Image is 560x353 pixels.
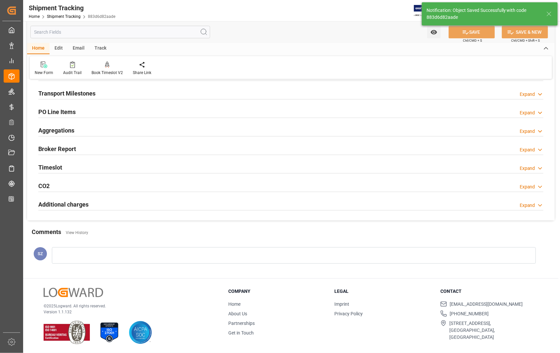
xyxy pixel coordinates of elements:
[90,43,111,54] div: Track
[98,321,121,344] img: ISO 27001 Certification
[520,165,535,172] div: Expand
[228,330,254,335] a: Get in Touch
[66,230,88,235] a: View History
[520,128,535,135] div: Expand
[29,14,40,19] a: Home
[44,321,90,344] img: ISO 9001 & ISO 14001 Certification
[502,26,548,38] button: SAVE & NEW
[92,70,123,76] div: Book Timeslot V2
[228,311,247,316] a: About Us
[27,43,50,54] div: Home
[38,126,74,135] h2: Aggregations
[463,38,482,43] span: Ctrl/CMD + S
[450,310,489,317] span: [PHONE_NUMBER]
[440,288,538,295] h3: Contact
[38,200,89,209] h2: Additional charges
[38,144,76,153] h2: Broker Report
[38,89,95,98] h2: Transport Milestones
[449,26,495,38] button: SAVE
[334,301,349,307] a: Imprint
[228,321,255,326] a: Partnerships
[228,288,326,295] h3: Company
[334,288,432,295] h3: Legal
[520,109,535,116] div: Expand
[30,26,210,38] input: Search Fields
[450,301,523,308] span: [EMAIL_ADDRESS][DOMAIN_NAME]
[334,311,363,316] a: Privacy Policy
[520,91,535,98] div: Expand
[414,5,437,17] img: Exertis%20JAM%20-%20Email%20Logo.jpg_1722504956.jpg
[35,70,53,76] div: New Form
[44,288,103,297] img: Logward Logo
[427,7,540,21] div: Notification: Object Saved Successfully with code 883d6d82aade
[38,181,50,190] h2: CO2
[427,26,441,38] button: open menu
[47,14,81,19] a: Shipment Tracking
[511,38,540,43] span: Ctrl/CMD + Shift + S
[50,43,68,54] div: Edit
[449,320,538,341] span: [STREET_ADDRESS], [GEOGRAPHIC_DATA], [GEOGRAPHIC_DATA]
[133,70,151,76] div: Share Link
[129,321,152,344] img: AICPA SOC
[520,183,535,190] div: Expand
[520,202,535,209] div: Expand
[68,43,90,54] div: Email
[32,227,61,236] h2: Comments
[38,251,43,256] span: SZ
[44,303,212,309] p: © 2025 Logward. All rights reserved.
[228,301,241,307] a: Home
[38,107,76,116] h2: PO Line Items
[29,3,115,13] div: Shipment Tracking
[44,309,212,315] p: Version 1.1.132
[63,70,82,76] div: Audit Trail
[38,163,62,172] h2: Timeslot
[520,146,535,153] div: Expand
